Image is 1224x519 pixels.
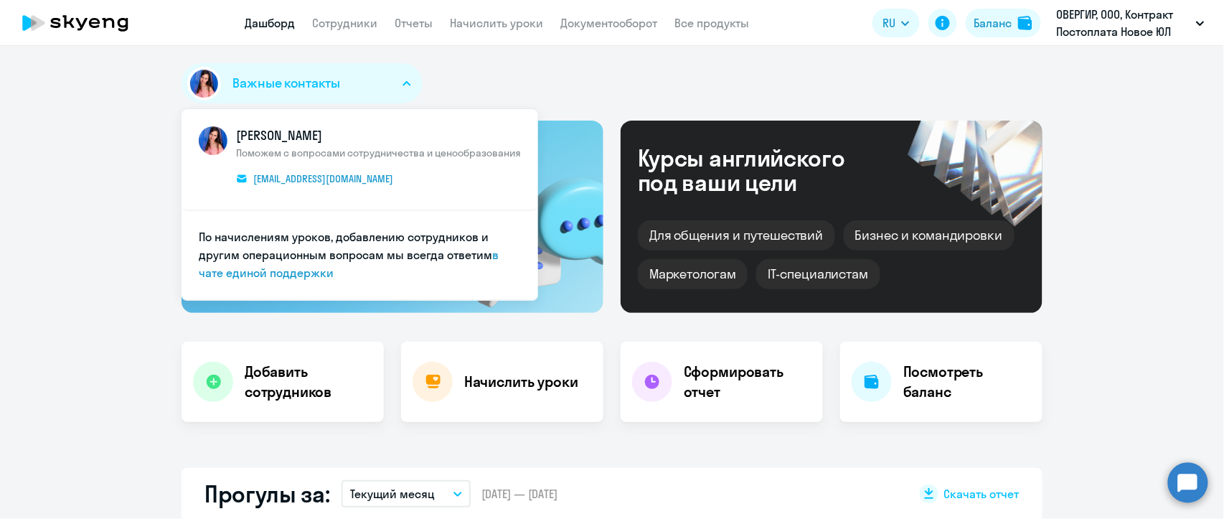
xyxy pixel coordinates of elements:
[464,372,578,392] h4: Начислить уроки
[674,16,749,30] a: Все продукты
[342,480,471,508] button: Текущий месяц
[187,67,221,100] img: avatar
[638,259,748,289] div: Маркетологам
[638,146,883,195] div: Курсы английского под ваши цели
[684,362,811,402] h4: Сформировать отчет
[450,16,543,30] a: Начислить уроки
[1018,16,1032,30] img: balance
[560,16,657,30] a: Документооборот
[245,362,372,402] h4: Добавить сотрудников
[199,230,492,262] span: По начислениям уроков, добавлению сотрудников и другим операционным вопросам мы всегда ответим
[395,16,433,30] a: Отчеты
[756,259,880,289] div: IT-специалистам
[903,362,1031,402] h4: Посмотреть баланс
[312,16,377,30] a: Сотрудники
[236,126,521,145] span: [PERSON_NAME]
[199,126,227,155] img: avatar
[482,486,558,502] span: [DATE] — [DATE]
[236,171,405,187] a: [EMAIL_ADDRESS][DOMAIN_NAME]
[872,9,920,37] button: RU
[1057,6,1190,40] p: ОВЕРГИР, ООО, Контракт Постоплата Новое ЮЛ
[882,14,895,32] span: RU
[350,485,436,502] p: Текущий месяц
[844,220,1014,251] div: Бизнес и командировки
[1050,6,1212,40] button: ОВЕРГИР, ООО, Контракт Постоплата Новое ЮЛ
[245,16,295,30] a: Дашборд
[253,172,393,185] span: [EMAIL_ADDRESS][DOMAIN_NAME]
[182,109,538,301] ul: Важные контакты
[974,14,1012,32] div: Баланс
[182,63,423,103] button: Важные контакты
[944,486,1020,502] span: Скачать отчет
[232,74,340,93] span: Важные контакты
[204,480,330,508] h2: Прогулы за:
[638,220,835,251] div: Для общения и путешествий
[236,146,521,159] span: Поможем с вопросами сотрудничества и ценообразования
[199,248,499,280] a: в чате единой поддержки
[966,9,1041,37] button: Балансbalance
